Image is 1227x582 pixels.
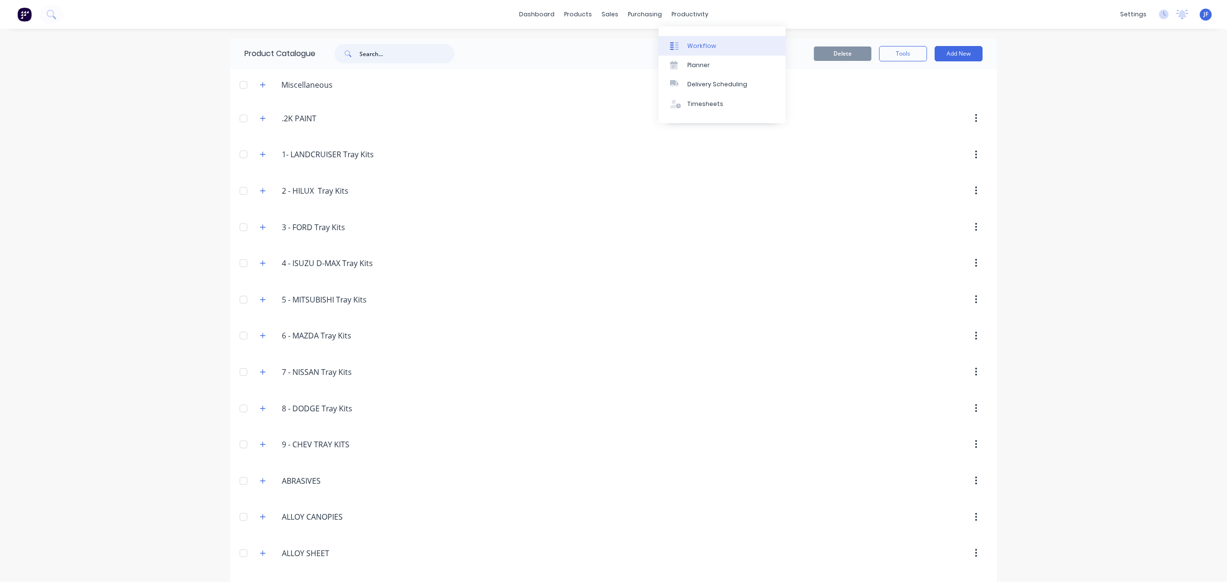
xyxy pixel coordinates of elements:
[1115,7,1151,22] div: settings
[17,7,32,22] img: Factory
[559,7,597,22] div: products
[282,113,396,124] input: Enter category name
[814,47,871,61] button: Delete
[1204,10,1208,19] span: JF
[659,94,786,114] a: Timesheets
[659,56,786,75] a: Planner
[659,75,786,94] a: Delivery Scheduling
[687,61,710,70] div: Planner
[230,38,315,69] div: Product Catalogue
[359,44,454,63] input: Search...
[282,257,396,269] input: Enter category name
[879,46,927,61] button: Tools
[282,330,396,341] input: Enter category name
[282,185,396,197] input: Enter category name
[667,7,713,22] div: productivity
[687,80,747,89] div: Delivery Scheduling
[282,294,396,305] input: Enter category name
[597,7,623,22] div: sales
[282,439,396,450] input: Enter category name
[274,79,340,91] div: Miscellaneous
[514,7,559,22] a: dashboard
[282,547,396,559] input: Enter category name
[659,36,786,55] a: Workflow
[282,475,396,487] input: Enter category name
[687,42,716,50] div: Workflow
[282,149,396,160] input: Enter category name
[282,511,396,523] input: Enter category name
[282,403,396,414] input: Enter category name
[687,100,723,108] div: Timesheets
[282,221,396,233] input: Enter category name
[623,7,667,22] div: purchasing
[282,366,396,378] input: Enter category name
[935,46,983,61] button: Add New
